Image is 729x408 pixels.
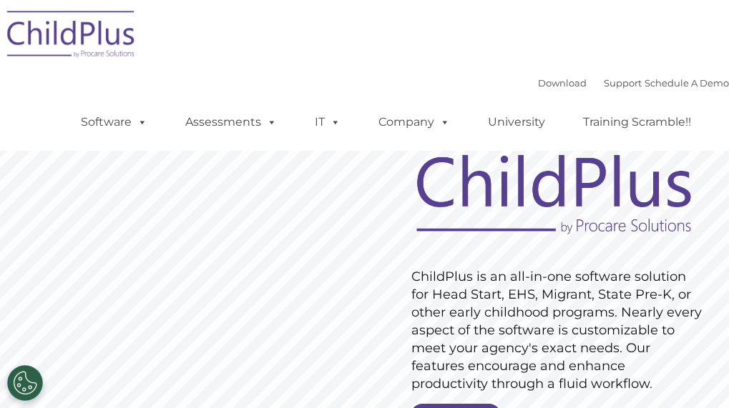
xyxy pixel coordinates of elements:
[538,77,587,89] a: Download
[569,108,705,136] a: Training Scramble!!
[474,108,559,136] a: University
[364,108,464,136] a: Company
[538,77,729,89] font: |
[171,108,291,136] a: Assessments
[411,268,703,393] rs-layer: ChildPlus is an all-in-one software solution for Head Start, EHS, Migrant, State Pre-K, or other ...
[604,77,642,89] a: Support
[7,365,43,401] button: Cookies Settings
[67,108,162,136] a: Software
[300,108,355,136] a: IT
[645,77,729,89] a: Schedule A Demo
